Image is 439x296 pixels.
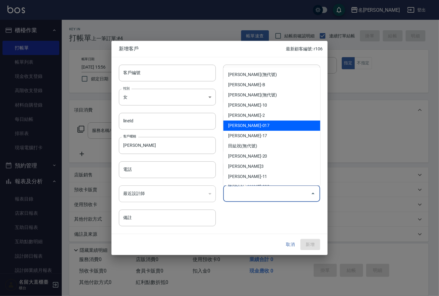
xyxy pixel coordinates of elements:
p: 最新顧客編號: r106 [286,46,323,52]
li: [PERSON_NAME]-017 [223,121,320,131]
label: 客戶暱稱 [123,134,136,139]
li: [PERSON_NAME]-10 [223,100,320,110]
li: [PERSON_NAME]-17 [223,131,320,141]
label: 性別 [123,86,130,91]
li: [PERSON_NAME](無代號) [223,70,320,80]
li: [PERSON_NAME]-2 [223,110,320,121]
li: [PERSON_NAME]-11 [223,171,320,182]
li: [PERSON_NAME]-008 [223,182,320,192]
button: Close [308,189,318,199]
div: 女 [119,89,216,105]
li: 田紘祝(無代號) [223,141,320,151]
li: [PERSON_NAME]-20 [223,151,320,161]
li: [PERSON_NAME]-B [223,80,320,90]
button: 取消 [281,239,300,250]
li: [PERSON_NAME](無代號) [223,90,320,100]
li: [PERSON_NAME]3 [223,161,320,171]
label: 偏好設計師 [228,183,244,187]
span: 新增客戶 [119,46,286,52]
